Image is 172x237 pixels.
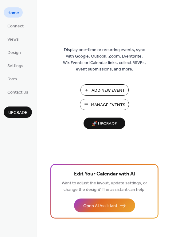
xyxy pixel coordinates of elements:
[63,47,146,73] span: Display one-time or recurring events, sync with Google, Outlook, Zoom, Eventbrite, Wix Events or ...
[7,10,19,16] span: Home
[4,60,27,70] a: Settings
[62,179,147,194] span: Want to adjust the layout, update settings, or change the design? The assistant can help.
[4,34,22,44] a: Views
[7,23,24,30] span: Connect
[84,118,125,129] button: 🚀 Upgrade
[74,170,135,179] span: Edit Your Calendar with AI
[7,89,28,96] span: Contact Us
[7,63,23,69] span: Settings
[91,102,125,108] span: Manage Events
[4,7,23,18] a: Home
[87,120,122,128] span: 🚀 Upgrade
[80,99,129,110] button: Manage Events
[4,47,25,57] a: Design
[83,203,117,209] span: Open AI Assistant
[4,74,21,84] a: Form
[7,50,21,56] span: Design
[8,110,27,116] span: Upgrade
[4,21,27,31] a: Connect
[92,87,125,94] span: Add New Event
[4,87,32,97] a: Contact Us
[7,36,19,43] span: Views
[4,106,32,118] button: Upgrade
[74,199,135,212] button: Open AI Assistant
[80,84,129,96] button: Add New Event
[7,76,17,82] span: Form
